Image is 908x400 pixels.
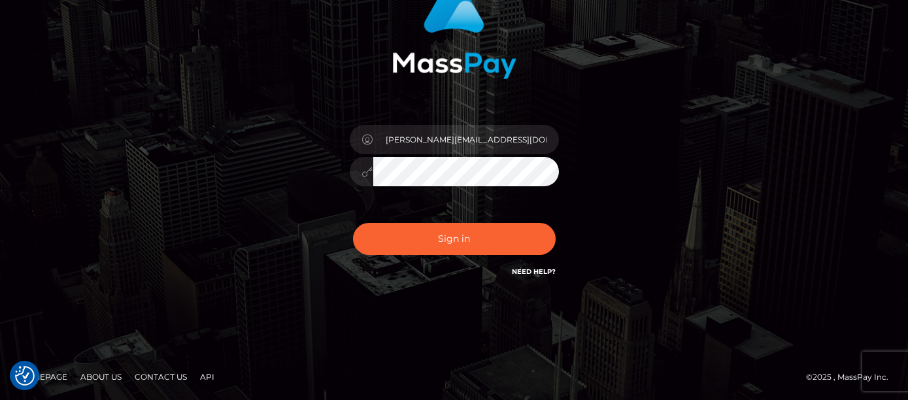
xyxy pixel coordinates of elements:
[75,367,127,387] a: About Us
[512,267,556,276] a: Need Help?
[195,367,220,387] a: API
[15,366,35,386] img: Revisit consent button
[129,367,192,387] a: Contact Us
[353,223,556,255] button: Sign in
[373,125,559,154] input: Username...
[14,367,73,387] a: Homepage
[806,370,898,384] div: © 2025 , MassPay Inc.
[15,366,35,386] button: Consent Preferences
